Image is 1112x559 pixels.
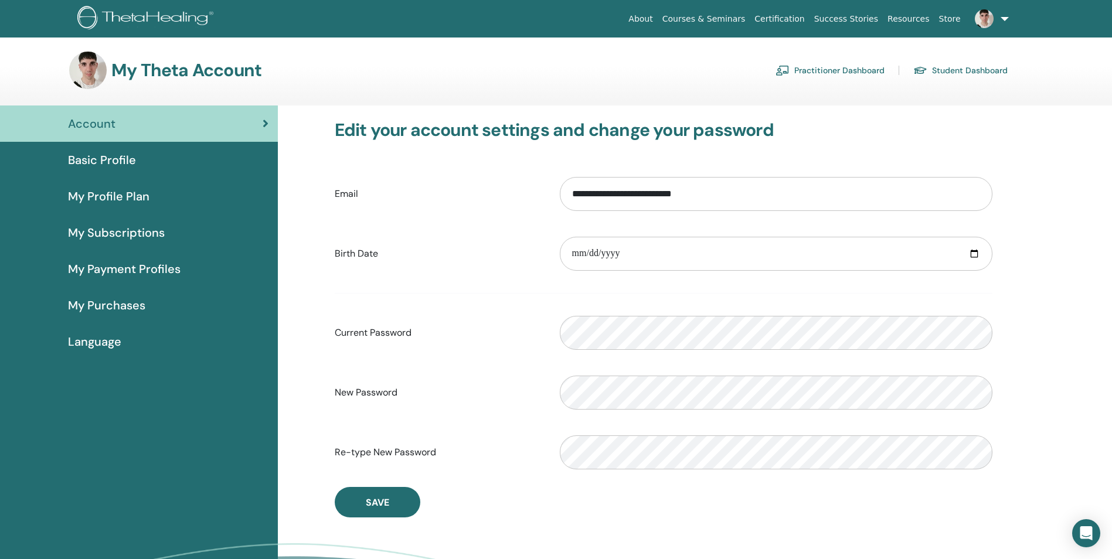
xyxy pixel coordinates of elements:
[975,9,994,28] img: default.jpg
[69,52,107,89] img: default.jpg
[1072,519,1100,547] div: Open Intercom Messenger
[934,8,965,30] a: Store
[883,8,934,30] a: Resources
[68,333,121,350] span: Language
[658,8,750,30] a: Courses & Seminars
[77,6,217,32] img: logo.png
[68,115,115,132] span: Account
[68,296,145,314] span: My Purchases
[913,61,1008,80] a: Student Dashboard
[810,8,883,30] a: Success Stories
[326,183,551,205] label: Email
[326,441,551,463] label: Re-type New Password
[335,487,420,517] button: Save
[913,66,927,76] img: graduation-cap.svg
[335,120,992,141] h3: Edit your account settings and change your password
[624,8,657,30] a: About
[68,151,136,169] span: Basic Profile
[326,322,551,344] label: Current Password
[776,61,885,80] a: Practitioner Dashboard
[68,188,149,205] span: My Profile Plan
[111,60,261,81] h3: My Theta Account
[750,8,809,30] a: Certification
[68,224,165,241] span: My Subscriptions
[776,65,790,76] img: chalkboard-teacher.svg
[68,260,181,278] span: My Payment Profiles
[326,381,551,404] label: New Password
[326,243,551,265] label: Birth Date
[366,496,389,509] span: Save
